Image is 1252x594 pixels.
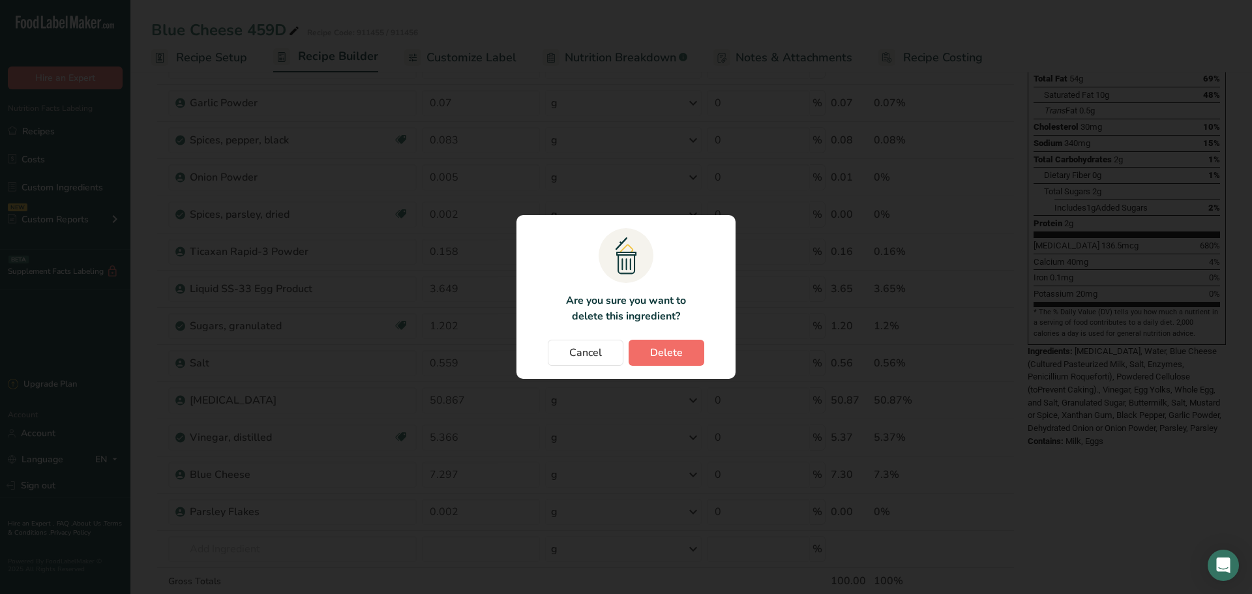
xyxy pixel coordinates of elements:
button: Cancel [548,340,623,366]
button: Delete [629,340,704,366]
div: Open Intercom Messenger [1208,550,1239,581]
span: Cancel [569,345,602,361]
span: Delete [650,345,683,361]
p: Are you sure you want to delete this ingredient? [558,293,693,324]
